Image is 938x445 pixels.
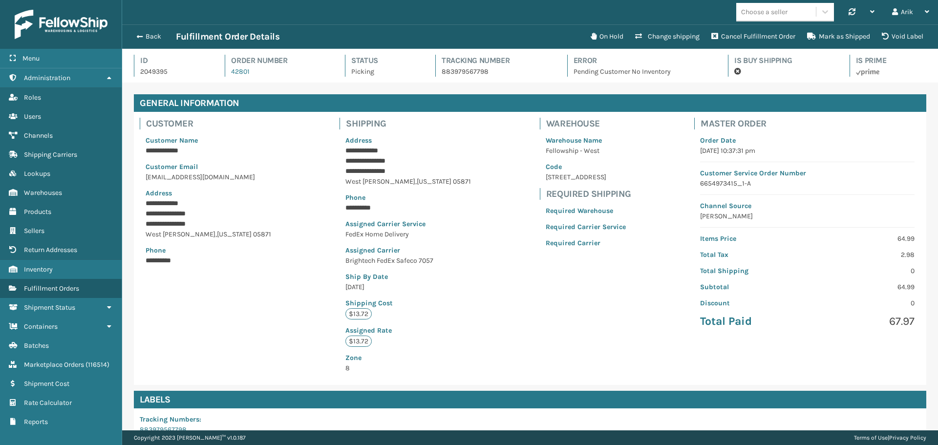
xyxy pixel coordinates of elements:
p: Customer Name [146,135,271,146]
p: [DATE] 10:37:31 pm [700,146,915,156]
span: 8 [345,353,471,372]
p: [PERSON_NAME] [700,211,915,221]
p: Copyright 2023 [PERSON_NAME]™ v 1.0.187 [134,430,246,445]
p: Items Price [700,233,801,244]
p: $13.72 [345,308,372,319]
span: Fulfillment Orders [24,284,79,293]
span: Sellers [24,227,44,235]
span: Return Addresses [24,246,77,254]
i: Mark as Shipped [807,33,816,40]
span: Containers [24,322,58,331]
span: West [PERSON_NAME] [345,177,415,186]
p: Phone [146,245,271,255]
span: [US_STATE] [217,230,252,238]
span: Batches [24,341,49,350]
button: Back [131,32,176,41]
p: Subtotal [700,282,801,292]
p: Total Paid [700,314,801,329]
h3: Fulfillment Order Details [176,31,279,42]
div: Choose a seller [741,7,788,17]
span: Reports [24,418,48,426]
i: Change shipping [635,33,642,40]
p: 2.98 [813,250,915,260]
img: logo [15,10,107,39]
span: Products [24,208,51,216]
p: Customer Service Order Number [700,168,915,178]
p: Pending Customer No Inventory [574,66,710,77]
span: 05871 [453,177,471,186]
p: Required Carrier Service [546,222,626,232]
p: [EMAIL_ADDRESS][DOMAIN_NAME] [146,172,271,182]
p: 67.97 [813,314,915,329]
p: Assigned Rate [345,325,471,336]
p: Total Shipping [700,266,801,276]
span: Roles [24,93,41,102]
a: Privacy Policy [889,434,926,441]
h4: Customer [146,118,277,129]
span: Administration [24,74,70,82]
span: Shipment Status [24,303,75,312]
button: Cancel Fulfillment Order [705,27,801,46]
p: Required Warehouse [546,206,626,216]
h4: Status [351,55,418,66]
a: Terms of Use [854,434,888,441]
p: 64.99 [813,233,915,244]
p: Code [546,162,626,172]
p: $13.72 [345,336,372,347]
span: Menu [22,54,40,63]
span: Tracking Numbers : [140,415,201,424]
h4: Tracking Number [442,55,550,66]
h4: Required Shipping [546,188,632,200]
p: 64.99 [813,282,915,292]
span: Shipping Carriers [24,150,77,159]
p: Total Tax [700,250,801,260]
p: Fellowship - West [546,146,626,156]
p: Customer Email [146,162,271,172]
p: Zone [345,353,471,363]
h4: General Information [134,94,926,112]
p: Shipping Cost [345,298,471,308]
button: On Hold [585,27,629,46]
p: Ship By Date [345,272,471,282]
span: Warehouses [24,189,62,197]
span: Inventory [24,265,53,274]
p: 0 [813,298,915,308]
h4: Error [574,55,710,66]
span: Channels [24,131,53,140]
h4: Id [140,55,207,66]
p: Channel Source [700,201,915,211]
p: Picking [351,66,418,77]
h4: Labels [134,391,926,408]
p: Brightech FedEx Safeco 7057 [345,255,471,266]
span: Users [24,112,41,121]
p: Warehouse Name [546,135,626,146]
h4: Order Number [231,55,327,66]
p: 2049395 [140,66,207,77]
span: Lookups [24,170,50,178]
p: Assigned Carrier Service [345,219,471,229]
button: Void Label [876,27,929,46]
p: Required Carrier [546,238,626,248]
span: Rate Calculator [24,399,72,407]
p: Assigned Carrier [345,245,471,255]
span: , [215,230,217,238]
span: West [PERSON_NAME] [146,230,215,238]
p: 883979567798 [442,66,550,77]
h4: Is Buy Shipping [734,55,832,66]
h4: Warehouse [546,118,632,129]
a: 883979567798 [140,425,187,434]
p: Discount [700,298,801,308]
p: Order Date [700,135,915,146]
span: Shipment Cost [24,380,69,388]
button: Mark as Shipped [801,27,876,46]
h4: Master Order [701,118,920,129]
button: Change shipping [629,27,705,46]
h4: Shipping [346,118,477,129]
p: Phone [345,192,471,203]
span: , [415,177,417,186]
h4: Is Prime [856,55,926,66]
a: 42801 [231,67,250,76]
i: Cancel Fulfillment Order [711,33,718,40]
span: Address [345,136,372,145]
p: 0 [813,266,915,276]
